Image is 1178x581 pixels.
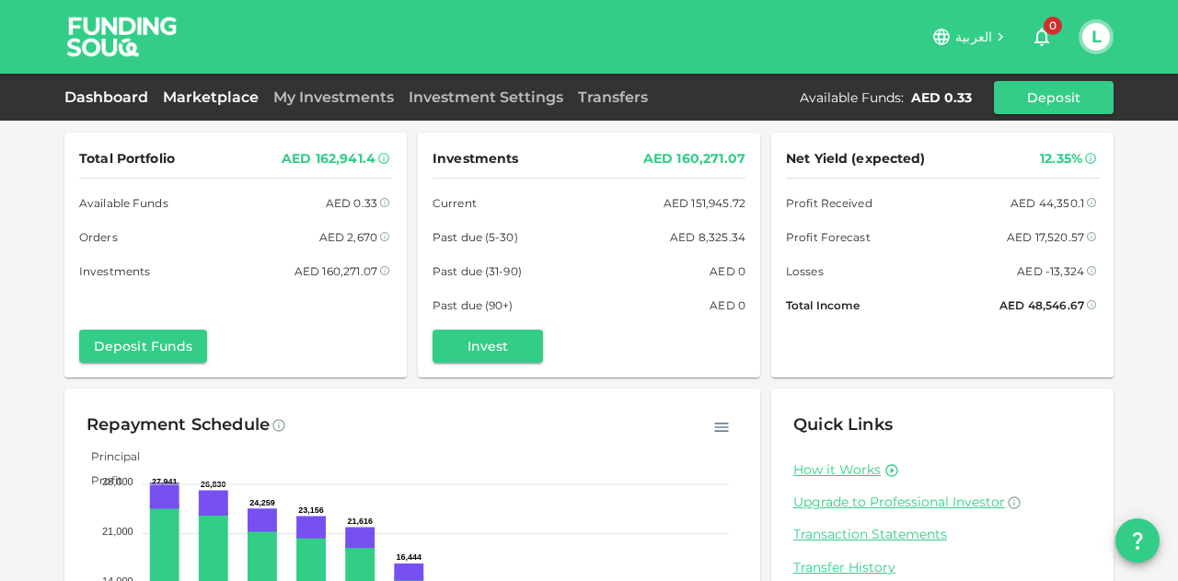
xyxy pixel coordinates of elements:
span: Total Income [786,296,860,315]
button: Deposit [994,81,1114,114]
span: Upgrade to Professional Investor [793,494,1005,510]
a: How it Works [793,461,881,479]
a: Transfers [571,88,655,106]
a: My Investments [266,88,401,106]
div: AED 151,945.72 [664,193,745,213]
div: AED 8,325.34 [670,227,745,247]
a: Upgrade to Professional Investor [793,494,1091,511]
span: Profit [77,473,122,487]
div: AED 160,271.07 [294,261,377,281]
div: AED 44,350.1 [1011,193,1084,213]
span: Past due (5-30) [433,227,518,247]
div: 12.35% [1040,147,1082,170]
button: question [1115,518,1160,563]
span: Profit Received [786,193,872,213]
div: AED 2,670 [319,227,377,247]
span: Losses [786,261,824,281]
div: AED 48,546.67 [999,296,1084,315]
span: Past due (31-90) [433,261,522,281]
div: Repayment Schedule [87,411,270,440]
span: Current [433,193,477,213]
span: العربية [955,29,992,45]
span: Principal [77,449,140,463]
button: L [1082,23,1110,51]
div: AED 0.33 [911,88,972,107]
span: Orders [79,227,118,247]
a: Transfer History [793,559,1091,576]
span: 0 [1044,17,1062,35]
span: Past due (90+) [433,296,514,315]
a: Investment Settings [401,88,571,106]
div: AED 162,941.4 [282,147,375,170]
div: AED 0.33 [326,193,377,213]
span: Quick Links [793,414,893,435]
span: Available Funds [79,193,168,213]
span: Investments [433,147,518,170]
span: Total Portfolio [79,147,175,170]
span: Net Yield (expected) [786,147,926,170]
div: AED 0 [710,261,745,281]
tspan: 21,000 [102,526,133,537]
span: Profit Forecast [786,227,871,247]
button: Invest [433,330,543,363]
button: 0 [1023,18,1060,55]
div: AED 0 [710,296,745,315]
div: AED 17,520.57 [1007,227,1084,247]
div: AED -13,324 [1017,261,1084,281]
button: Deposit Funds [79,330,207,363]
a: Dashboard [64,88,156,106]
div: AED 160,271.07 [643,147,745,170]
tspan: 28,000 [102,476,133,487]
a: Marketplace [156,88,266,106]
span: Investments [79,261,150,281]
div: Available Funds : [800,88,904,107]
a: Transaction Statements [793,526,1091,543]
